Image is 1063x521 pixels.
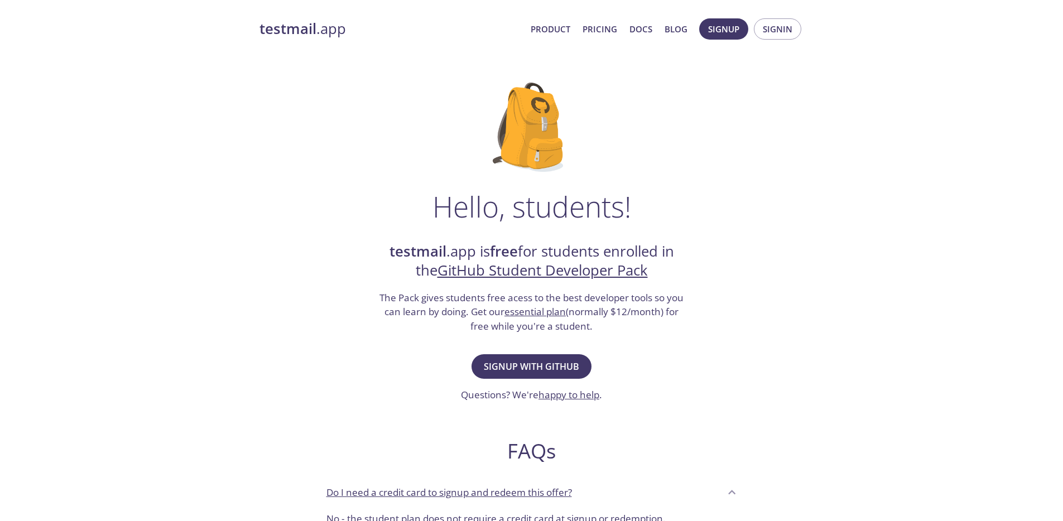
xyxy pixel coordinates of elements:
h3: Questions? We're . [461,388,602,402]
h2: FAQs [318,438,746,464]
button: Signin [754,18,801,40]
span: Signin [763,22,792,36]
strong: free [490,242,518,261]
a: GitHub Student Developer Pack [437,260,648,280]
a: Product [531,22,570,36]
a: Docs [629,22,652,36]
a: Pricing [583,22,617,36]
span: Signup [708,22,739,36]
h3: The Pack gives students free acess to the best developer tools so you can learn by doing. Get our... [378,291,685,334]
span: Signup with GitHub [484,359,579,374]
a: Blog [665,22,687,36]
strong: testmail [389,242,446,261]
a: testmail.app [259,20,522,38]
p: Do I need a credit card to signup and redeem this offer? [326,485,572,500]
a: essential plan [504,305,566,318]
img: github-student-backpack.png [493,83,570,172]
button: Signup [699,18,748,40]
h1: Hello, students! [432,190,631,223]
a: happy to help [538,388,599,401]
div: Do I need a credit card to signup and redeem this offer? [318,477,746,507]
strong: testmail [259,19,316,38]
h2: .app is for students enrolled in the [378,242,685,281]
button: Signup with GitHub [472,354,591,379]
